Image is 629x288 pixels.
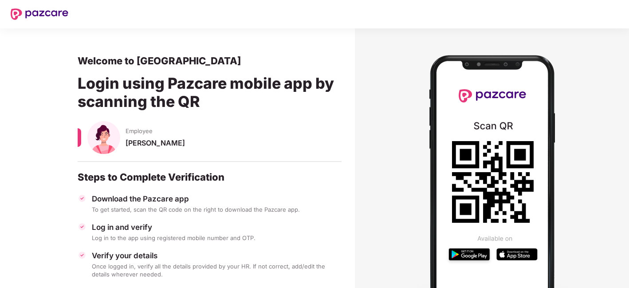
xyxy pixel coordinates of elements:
[92,205,342,213] div: To get started, scan the QR code on the right to download the Pazcare app.
[78,222,86,231] img: svg+xml;base64,PHN2ZyBpZD0iVGljay0zMngzMiIgeG1sbnM9Imh0dHA6Ly93d3cudzMub3JnLzIwMDAvc3ZnIiB3aWR0aD...
[92,222,342,232] div: Log in and verify
[11,8,68,20] img: New Pazcare Logo
[78,67,342,121] div: Login using Pazcare mobile app by scanning the QR
[78,251,86,260] img: svg+xml;base64,PHN2ZyBpZD0iVGljay0zMngzMiIgeG1sbnM9Imh0dHA6Ly93d3cudzMub3JnLzIwMDAvc3ZnIiB3aWR0aD...
[126,127,153,135] span: Employee
[87,121,120,154] img: svg+xml;base64,PHN2ZyB4bWxucz0iaHR0cDovL3d3dy53My5vcmcvMjAwMC9zdmciIHhtbG5zOnhsaW5rPSJodHRwOi8vd3...
[92,262,342,278] div: Once logged in, verify all the details provided by your HR. If not correct, add/edit the details ...
[92,234,342,242] div: Log in to the app using registered mobile number and OTP.
[92,194,342,204] div: Download the Pazcare app
[78,171,342,183] div: Steps to Complete Verification
[126,138,342,156] div: [PERSON_NAME]
[78,194,86,203] img: svg+xml;base64,PHN2ZyBpZD0iVGljay0zMngzMiIgeG1sbnM9Imh0dHA6Ly93d3cudzMub3JnLzIwMDAvc3ZnIiB3aWR0aD...
[92,251,342,260] div: Verify your details
[78,55,342,67] div: Welcome to [GEOGRAPHIC_DATA]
